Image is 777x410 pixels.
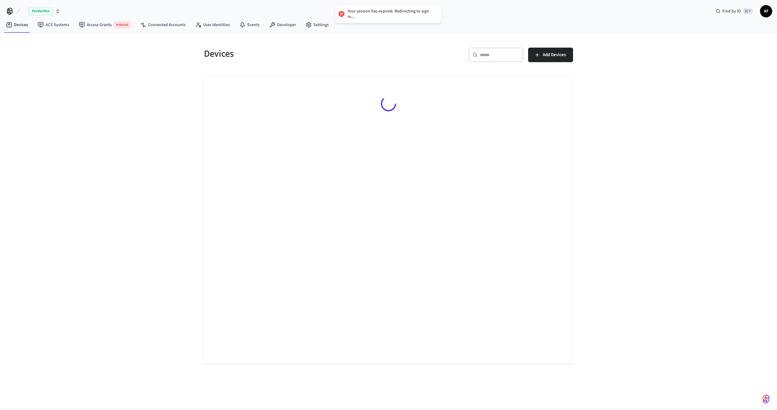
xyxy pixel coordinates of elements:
[743,8,753,14] span: ⌘ K
[204,48,385,60] h5: Devices
[762,394,770,404] img: SeamLogoGradient.69752ec5.svg
[1,19,33,30] a: Devices
[543,51,566,59] span: Add Devices
[235,19,264,30] a: Events
[348,8,436,19] div: Your session has expired. Redirecting to sign in...
[264,19,301,30] a: Developer
[114,21,131,29] span: Internal
[760,5,772,17] button: AT
[528,48,573,62] button: Add Devices
[29,7,53,15] span: Production
[74,19,135,31] a: Access GrantsInternal
[135,19,190,30] a: Connected Accounts
[761,6,772,17] span: AT
[190,19,235,30] a: User Identities
[33,19,74,30] a: ACS Systems
[301,19,334,30] a: Settings
[722,8,741,14] span: Find by ID
[711,6,758,17] div: Find by ID⌘ K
